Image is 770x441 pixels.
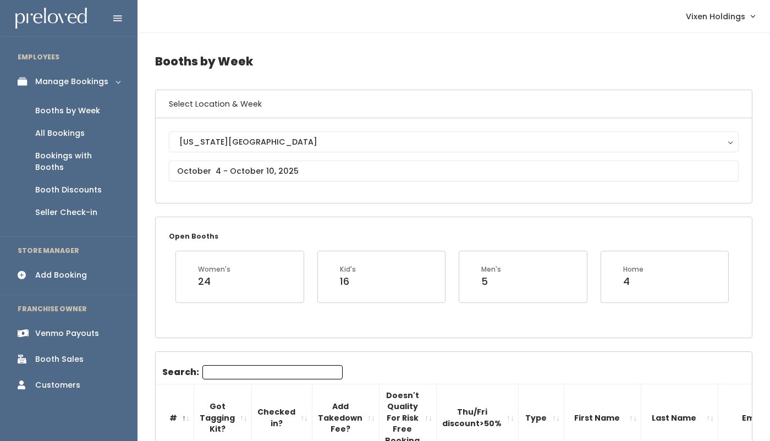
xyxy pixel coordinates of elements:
[481,274,501,289] div: 5
[198,264,230,274] div: Women's
[162,365,343,379] label: Search:
[35,354,84,365] div: Booth Sales
[156,90,752,118] h6: Select Location & Week
[623,264,643,274] div: Home
[35,184,102,196] div: Booth Discounts
[35,207,97,218] div: Seller Check-in
[35,76,108,87] div: Manage Bookings
[169,161,739,181] input: October 4 - October 10, 2025
[169,131,739,152] button: [US_STATE][GEOGRAPHIC_DATA]
[202,365,343,379] input: Search:
[35,379,80,391] div: Customers
[179,136,728,148] div: [US_STATE][GEOGRAPHIC_DATA]
[340,264,356,274] div: Kid's
[155,46,752,76] h4: Booths by Week
[675,4,766,28] a: Vixen Holdings
[35,128,85,139] div: All Bookings
[35,150,120,173] div: Bookings with Booths
[686,10,745,23] span: Vixen Holdings
[35,105,100,117] div: Booths by Week
[481,264,501,274] div: Men's
[623,274,643,289] div: 4
[169,231,218,241] small: Open Booths
[35,269,87,281] div: Add Booking
[15,8,87,29] img: preloved logo
[198,274,230,289] div: 24
[35,328,99,339] div: Venmo Payouts
[340,274,356,289] div: 16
